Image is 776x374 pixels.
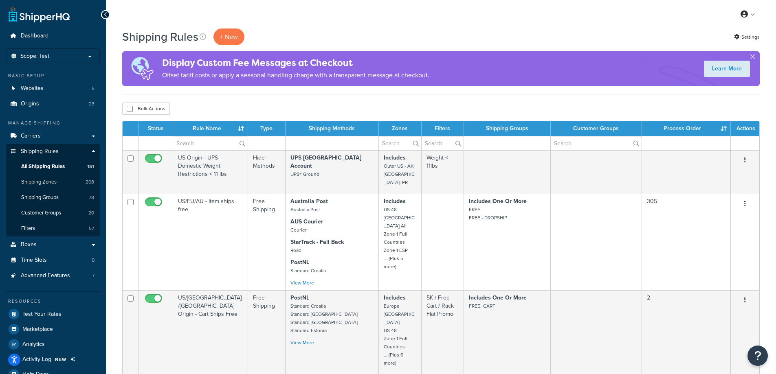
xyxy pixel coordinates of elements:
[6,221,100,236] a: Filters 57
[6,129,100,144] a: Carriers
[290,217,323,226] strong: AUS Courier
[89,225,94,232] span: 57
[6,237,100,252] li: Boxes
[21,179,57,186] span: Shipping Zones
[6,144,100,159] a: Shipping Rules
[290,247,301,254] small: Road
[22,341,45,348] span: Analytics
[290,238,344,246] strong: StarTrack - Fall Back
[422,150,464,194] td: Weight < 11lbs
[6,159,100,174] li: All Shipping Rules
[6,221,100,236] li: Filters
[551,121,642,136] th: Customer Groups
[6,352,100,367] a: Activity Log NEW
[92,272,95,279] span: 7
[286,121,379,136] th: Shipping Methods
[6,120,100,127] div: Manage Shipping
[6,28,100,44] li: Dashboard
[6,96,100,112] li: Origins
[21,33,48,39] span: Dashboard
[384,206,415,270] small: US 48 [GEOGRAPHIC_DATA] All Zone 1 Full Countries Zone 1 ESP ... (Plus 5 more)
[731,121,759,136] th: Actions
[290,293,309,302] strong: PostNL
[87,163,94,170] span: 151
[6,72,100,79] div: Basic Setup
[162,56,429,70] h4: Display Custom Fee Messages at Checkout
[92,257,95,264] span: 0
[21,101,39,107] span: Origins
[384,153,406,162] strong: Includes
[6,253,100,268] li: Time Slots
[6,175,100,190] a: Shipping Zones 208
[6,337,100,352] li: Analytics
[89,194,94,201] span: 78
[22,356,51,363] span: Activity Log
[469,302,495,310] small: FREE_CART
[86,179,94,186] span: 208
[21,241,37,248] span: Boxes
[379,136,421,150] input: Search
[92,85,95,92] span: 5
[173,136,248,150] input: Search
[55,356,67,363] span: NEW
[290,339,314,346] a: View More
[704,61,750,77] a: Learn More
[22,326,53,333] span: Marketplace
[9,6,70,22] a: ShipperHQ Home
[122,51,162,86] img: duties-banner-06bc72dcb5fe05cb3f9472aba00be2ae8eb53ab6f0d8bb03d382ba314ac3c341.png
[6,253,100,268] a: Time Slots 0
[469,206,507,221] small: FREE FREE - DROPSHIP
[173,121,248,136] th: Rule Name : activate to sort column ascending
[6,352,100,367] li: Activity Log
[290,206,320,213] small: Australia Post
[6,268,100,283] a: Advanced Features 7
[21,163,65,170] span: All Shipping Rules
[21,85,44,92] span: Websites
[379,121,422,136] th: Zones
[464,121,551,136] th: Shipping Groups
[384,197,406,206] strong: Includes
[6,268,100,283] li: Advanced Features
[6,81,100,96] li: Websites
[21,257,47,264] span: Time Slots
[642,194,731,290] td: 305
[384,302,415,367] small: Europe [GEOGRAPHIC_DATA] US 48 Zone 1 Full Countries ... (Plus 6 more)
[6,144,100,237] li: Shipping Rules
[290,171,319,178] small: UPS® Ground
[22,311,62,318] span: Test Your Rates
[290,279,314,287] a: View More
[469,197,527,206] strong: Includes One Or More
[21,148,59,155] span: Shipping Rules
[6,175,100,190] li: Shipping Zones
[6,190,100,205] li: Shipping Groups
[6,298,100,305] div: Resources
[469,293,527,302] strong: Includes One Or More
[734,31,760,43] a: Settings
[290,153,361,170] strong: UPS [GEOGRAPHIC_DATA] Account
[6,206,100,221] a: Customer Groups 20
[6,159,100,174] a: All Shipping Rules 151
[290,226,307,234] small: Courier
[747,346,768,366] button: Open Resource Center
[6,206,100,221] li: Customer Groups
[89,101,95,107] span: 23
[290,197,328,206] strong: Australia Post
[6,322,100,337] a: Marketplace
[122,103,170,115] button: Bulk Actions
[162,70,429,81] p: Offset tariff costs or apply a seasonal handling charge with a transparent message at checkout.
[290,258,309,267] strong: PostNL
[6,190,100,205] a: Shipping Groups 78
[21,272,70,279] span: Advanced Features
[248,194,286,290] td: Free Shipping
[213,28,244,45] p: + New
[6,307,100,322] a: Test Your Rates
[173,194,248,290] td: US/EU/AU - Item ships free
[384,293,406,302] strong: Includes
[21,133,41,140] span: Carriers
[551,136,641,150] input: Search
[422,121,464,136] th: Filters
[248,121,286,136] th: Type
